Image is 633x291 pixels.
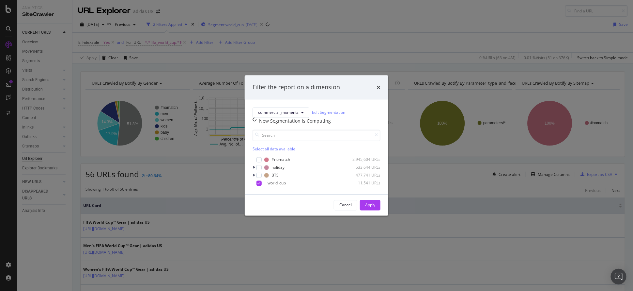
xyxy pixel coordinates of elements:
[271,165,285,170] div: holiday
[365,202,375,208] div: Apply
[253,129,380,141] input: Search
[253,146,380,152] div: Select all data available
[339,202,352,208] div: Cancel
[334,200,357,210] button: Cancel
[348,180,380,186] div: 11,541 URLs
[268,180,286,186] div: world_cup
[312,109,345,116] a: Edit Segmentation
[360,200,380,210] button: Apply
[253,107,309,118] button: commercial_moments
[271,157,290,163] div: #nomatch
[611,269,626,284] div: Open Intercom Messenger
[348,157,380,163] div: 2,945,604 URLs
[245,76,388,216] div: modal
[348,165,380,170] div: 533,644 URLs
[258,110,299,115] span: commercial_moments
[271,173,279,178] div: BTS
[253,83,340,92] div: Filter the report on a dimension
[348,173,380,178] div: 477,741 URLs
[377,83,380,92] div: times
[259,118,332,124] div: New Segmentation is Computing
